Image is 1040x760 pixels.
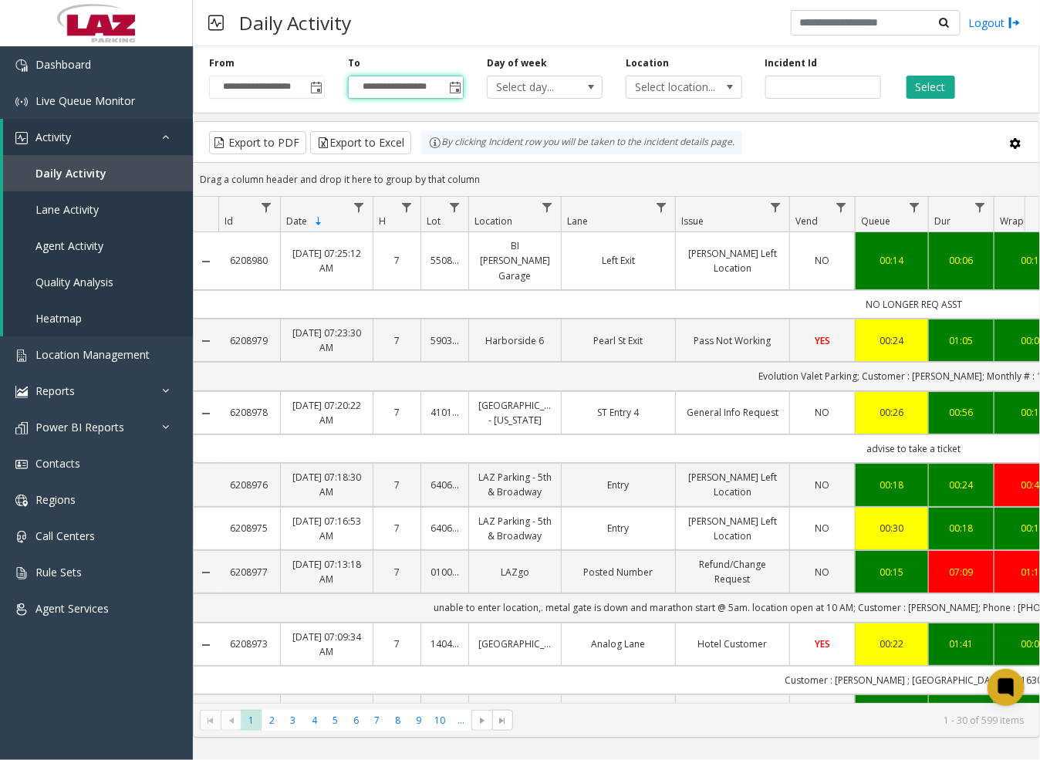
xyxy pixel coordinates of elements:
span: Date [286,214,307,228]
a: [DATE] 07:25:12 AM [290,246,363,275]
a: 7 [383,521,411,535]
span: Agent Services [35,601,109,616]
a: 640601 [431,521,459,535]
a: 07:09 [938,565,984,579]
a: 6208973 [228,637,271,651]
a: 00:56 [938,405,984,420]
button: Export to PDF [209,131,306,154]
span: NO [815,522,830,535]
a: Collapse Details [194,335,218,347]
span: Select day... [488,76,579,98]
span: Location [474,214,512,228]
span: NO [815,406,830,419]
kendo-pager-info: 1 - 30 of 599 items [522,714,1024,727]
a: Collapse Details [194,566,218,579]
a: 7 [383,637,411,651]
label: Day of week [487,56,547,70]
span: Page 10 [430,710,451,731]
a: 6208979 [228,333,271,348]
a: Refund/Change Request [685,557,780,586]
a: Vend Filter Menu [831,197,852,218]
a: LAZ Parking - 5th & Broadway [478,470,552,499]
a: Lane Activity [3,191,193,228]
span: Page 7 [366,710,387,731]
img: 'icon' [15,132,28,144]
span: YES [815,637,830,650]
a: NO [799,521,846,535]
span: Quality Analysis [35,275,113,289]
a: Left Exit [571,253,666,268]
span: Page 9 [408,710,429,731]
a: Agent Activity [3,228,193,264]
span: H [379,214,386,228]
a: 00:18 [865,478,919,492]
a: 6208976 [228,478,271,492]
a: LAZ Parking - 5th & Broadway [478,514,552,543]
a: [DATE] 07:16:53 AM [290,514,363,543]
a: 00:22 [865,637,919,651]
a: 6208977 [228,565,271,579]
span: Page 11 [451,710,471,731]
span: NO [815,254,830,267]
a: Activity [3,119,193,155]
a: YES [799,333,846,348]
img: 'icon' [15,567,28,579]
span: Activity [35,130,71,144]
span: Page 8 [387,710,408,731]
a: 140451 [431,637,459,651]
a: [PERSON_NAME] Left Location [685,470,780,499]
a: NO [799,405,846,420]
a: [DATE] 07:20:22 AM [290,398,363,427]
span: Dur [934,214,951,228]
div: Data table [194,197,1039,703]
a: Daily Activity [3,155,193,191]
span: Location Management [35,347,150,362]
a: Logout [968,15,1021,31]
a: Issue Filter Menu [765,197,786,218]
span: Sortable [312,215,325,228]
span: Queue [861,214,890,228]
a: 590363 [431,333,459,348]
img: 'icon' [15,422,28,434]
span: Page 2 [262,710,282,731]
img: 'icon' [15,458,28,471]
span: Lot [427,214,441,228]
a: Entry [571,478,666,492]
span: Dashboard [35,57,91,72]
a: Queue Filter Menu [904,197,925,218]
img: infoIcon.svg [429,137,441,149]
a: [DATE] 07:09:34 AM [290,630,363,659]
img: 'icon' [15,495,28,507]
label: Incident Id [765,56,818,70]
div: 00:18 [938,521,984,535]
a: General Info Request [685,405,780,420]
a: 01:05 [938,333,984,348]
a: Collapse Details [194,407,218,420]
span: Page 1 [241,710,262,731]
a: 00:24 [938,478,984,492]
a: [DATE] 07:18:30 AM [290,470,363,499]
img: 'icon' [15,59,28,72]
a: Dur Filter Menu [970,197,991,218]
span: YES [815,334,830,347]
span: Rule Sets [35,565,82,579]
span: Page 4 [304,710,325,731]
label: To [348,56,360,70]
span: Page 6 [346,710,366,731]
img: 'icon' [15,96,28,108]
a: [DATE] 07:23:30 AM [290,326,363,355]
div: 00:15 [865,565,919,579]
a: Pearl St Exit [571,333,666,348]
span: Go to the last page [492,710,513,731]
a: Posted Number [571,565,666,579]
span: Go to the next page [476,714,488,727]
a: NO [799,565,846,579]
a: NO [799,478,846,492]
a: Heatmap [3,300,193,336]
a: [DATE] 07:09:23 AM [290,701,363,731]
span: Reports [35,383,75,398]
span: Select location... [626,76,718,98]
